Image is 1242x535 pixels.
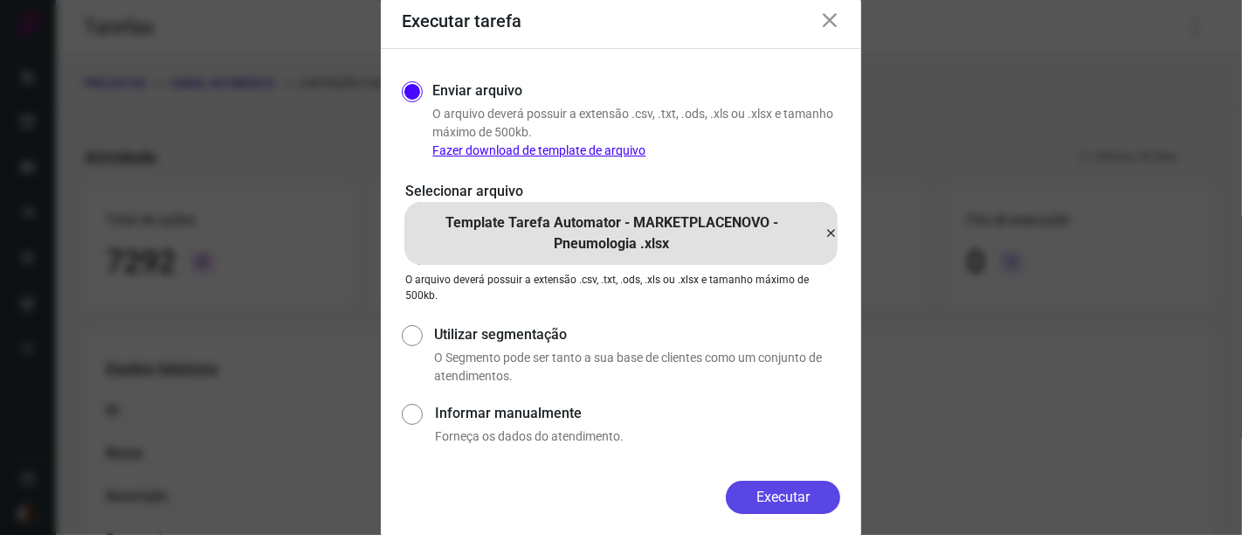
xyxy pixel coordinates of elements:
p: O arquivo deverá possuir a extensão .csv, .txt, .ods, .xls ou .xlsx e tamanho máximo de 500kb. [405,272,837,303]
p: Template Tarefa Automator - MARKETPLACENOVO - Pneumologia .xlsx [404,212,819,254]
p: O Segmento pode ser tanto a sua base de clientes como um conjunto de atendimentos. [434,349,840,386]
p: Selecionar arquivo [405,181,837,202]
p: Forneça os dados do atendimento. [436,427,840,446]
h3: Executar tarefa [402,10,521,31]
label: Utilizar segmentação [434,324,840,345]
button: Executar [726,481,840,514]
a: Fazer download de template de arquivo [432,143,645,157]
p: O arquivo deverá possuir a extensão .csv, .txt, .ods, .xls ou .xlsx e tamanho máximo de 500kb. [432,105,840,160]
label: Enviar arquivo [432,80,522,101]
label: Informar manualmente [436,403,840,424]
